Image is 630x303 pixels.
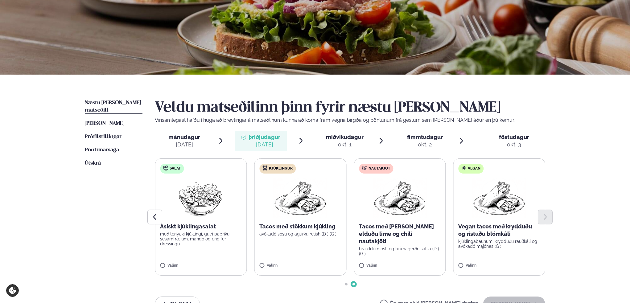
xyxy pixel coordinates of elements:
[85,160,101,167] a: Útskrá
[85,120,124,127] a: [PERSON_NAME]
[359,223,441,245] p: Tacos með [PERSON_NAME] elduðu lime og chili nautakjöti
[85,133,121,141] a: Prófílstillingar
[499,134,529,140] span: föstudagur
[263,166,268,170] img: chicken.svg
[373,178,427,218] img: Wraps.png
[345,283,348,285] span: Go to slide 1
[273,178,327,218] img: Wraps.png
[170,166,181,171] span: Salat
[260,223,341,230] p: Tacos með stökkum kjúkling
[6,284,19,297] a: Cookie settings
[499,141,529,148] div: okt. 3
[359,246,441,256] p: bræddum osti og heimagerðri salsa (D ) (G )
[85,121,124,126] span: [PERSON_NAME]
[160,231,242,246] p: með teriyaki kjúklingi, gulri papriku, sesamfræjum, mangó og engifer dressingu
[407,134,443,140] span: fimmtudagur
[85,99,142,114] a: Næstu [PERSON_NAME] matseðill
[85,147,119,153] span: Pöntunarsaga
[85,134,121,139] span: Prófílstillingar
[459,239,540,249] p: kjúklingabaunum, krydduðu rauðkáli og avókadó majónes (G )
[538,210,553,224] button: Next slide
[249,141,280,148] div: [DATE]
[468,166,481,171] span: Vegan
[163,166,168,170] img: salad.svg
[249,134,280,140] span: þriðjudagur
[85,146,119,154] a: Pöntunarsaga
[85,100,141,113] span: Næstu [PERSON_NAME] matseðill
[326,141,364,148] div: okt. 1
[326,134,364,140] span: miðvikudagur
[369,166,390,171] span: Nautakjöt
[352,283,355,285] span: Go to slide 2
[155,99,545,117] h2: Veldu matseðilinn þinn fyrir næstu [PERSON_NAME]
[462,166,467,170] img: Vegan.svg
[147,210,162,224] button: Previous slide
[168,141,200,148] div: [DATE]
[160,223,242,230] p: Asískt kjúklingasalat
[168,134,200,140] span: mánudagur
[260,231,341,236] p: avókadó sósu og agúrku relish (D ) (G )
[362,166,367,170] img: beef.svg
[459,223,540,238] p: Vegan tacos með krydduðu og ristuðu blómkáli
[174,178,228,218] img: Salad.png
[85,161,101,166] span: Útskrá
[472,178,526,218] img: Wraps.png
[269,166,293,171] span: Kjúklingur
[155,117,545,124] p: Vinsamlegast hafðu í huga að breytingar á matseðlinum kunna að koma fram vegna birgða og pöntunum...
[407,141,443,148] div: okt. 2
